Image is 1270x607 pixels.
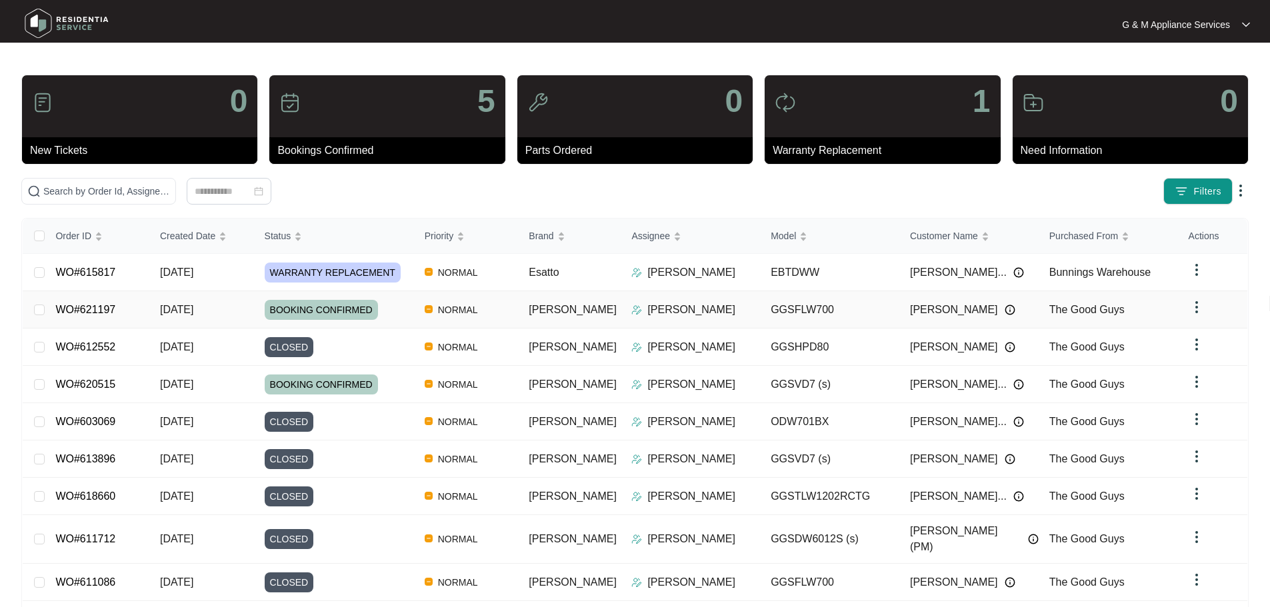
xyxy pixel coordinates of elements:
span: The Good Guys [1049,378,1125,390]
img: dropdown arrow [1233,183,1249,199]
span: Bunnings Warehouse [1049,267,1151,278]
img: icon [279,92,301,113]
img: Assigner Icon [631,267,642,278]
a: WO#611712 [55,533,115,544]
span: NORMAL [433,302,483,318]
img: icon [1023,92,1044,113]
span: NORMAL [433,376,483,392]
img: Assigner Icon [631,534,642,544]
a: WO#618660 [55,490,115,502]
span: [DATE] [160,453,193,464]
td: EBTDWW [760,254,899,291]
img: Assigner Icon [631,342,642,352]
input: Search by Order Id, Assignee Name, Customer Name, Brand and Model [43,184,170,199]
img: dropdown arrow [1189,411,1205,427]
img: icon [775,92,796,113]
span: [PERSON_NAME] [910,451,998,467]
th: Brand [518,219,621,254]
img: Info icon [1028,534,1039,544]
p: New Tickets [30,143,257,159]
span: NORMAL [433,414,483,430]
span: CLOSED [265,529,314,549]
p: [PERSON_NAME] [647,414,735,430]
span: [PERSON_NAME] [529,304,617,315]
th: Actions [1178,219,1247,254]
th: Created Date [149,219,254,254]
img: dropdown arrow [1189,336,1205,352]
span: Purchased From [1049,229,1118,243]
img: dropdown arrow [1242,21,1250,28]
span: The Good Guys [1049,453,1125,464]
span: [DATE] [160,490,193,502]
img: dropdown arrow [1189,486,1205,502]
span: [PERSON_NAME]... [910,488,1007,504]
span: CLOSED [265,337,314,357]
a: WO#620515 [55,378,115,390]
span: The Good Guys [1049,533,1125,544]
img: Vercel Logo [425,578,433,586]
span: CLOSED [265,449,314,469]
img: dropdown arrow [1189,374,1205,390]
p: [PERSON_NAME] [647,339,735,355]
span: WARRANTY REPLACEMENT [265,263,401,283]
span: Order ID [55,229,91,243]
p: 1 [973,85,991,117]
span: [PERSON_NAME] [910,302,998,318]
span: BOOKING CONFIRMED [265,374,378,394]
img: Assigner Icon [631,416,642,427]
td: GGSFLW700 [760,564,899,601]
span: [DATE] [160,304,193,315]
img: Info icon [1013,379,1024,390]
span: [PERSON_NAME] [529,416,617,427]
p: [PERSON_NAME] [647,488,735,504]
img: Vercel Logo [425,268,433,276]
span: [PERSON_NAME] [529,453,617,464]
span: Assignee [631,229,670,243]
img: Vercel Logo [425,454,433,462]
p: Parts Ordered [525,143,753,159]
img: dropdown arrow [1189,262,1205,278]
th: Customer Name [899,219,1039,254]
img: dropdown arrow [1189,299,1205,315]
span: Filters [1193,185,1221,199]
img: Vercel Logo [425,342,433,350]
td: GGSHPD80 [760,328,899,366]
span: The Good Guys [1049,490,1125,502]
img: Vercel Logo [425,417,433,425]
img: Info icon [1005,304,1015,315]
img: search-icon [27,185,41,198]
span: NORMAL [433,488,483,504]
img: Vercel Logo [425,534,433,542]
span: [DATE] [160,378,193,390]
p: [PERSON_NAME] [647,376,735,392]
span: Esatto [529,267,559,278]
img: icon [527,92,549,113]
th: Status [254,219,414,254]
img: Info icon [1013,416,1024,427]
span: [PERSON_NAME] [529,490,617,502]
span: [PERSON_NAME]... [910,414,1007,430]
span: [PERSON_NAME]... [910,265,1007,281]
img: Info icon [1013,491,1024,502]
th: Assignee [621,219,760,254]
span: [DATE] [160,267,193,278]
p: Warranty Replacement [773,143,1000,159]
img: Info icon [1005,454,1015,464]
span: CLOSED [265,486,314,506]
span: [PERSON_NAME] [529,533,617,544]
img: icon [32,92,53,113]
span: [DATE] [160,341,193,352]
img: Info icon [1005,342,1015,352]
a: WO#603069 [55,416,115,427]
span: Status [265,229,291,243]
span: [PERSON_NAME] [529,378,617,390]
p: 0 [1220,85,1238,117]
p: 5 [477,85,495,117]
span: CLOSED [265,412,314,432]
th: Purchased From [1039,219,1178,254]
span: The Good Guys [1049,304,1125,315]
td: GGSTLW1202RCTG [760,478,899,515]
span: Model [771,229,796,243]
span: Customer Name [910,229,978,243]
img: residentia service logo [20,3,113,43]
